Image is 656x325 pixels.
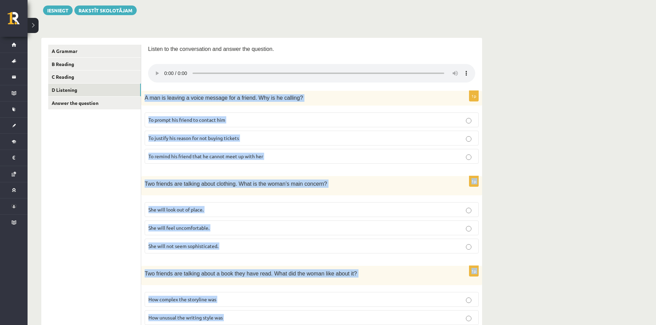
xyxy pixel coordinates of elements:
span: Two friends are talking about a book they have read. What did the woman like about it? [145,271,357,277]
span: A man is leaving a voice message for a friend. Why is he calling? [145,95,303,101]
span: She will feel uncomfortable. [148,225,209,231]
input: To justify his reason for not buying tickets [466,136,471,142]
button: Iesniegt [43,6,73,15]
input: How complex the storyline was [466,297,471,303]
input: How unusual the writing style was [466,316,471,321]
a: Answer the question [48,97,141,109]
a: Rīgas 1. Tālmācības vidusskola [8,12,28,29]
p: 1p [469,266,479,277]
a: B Reading [48,58,141,71]
p: 1p [469,90,479,101]
p: 1p [469,176,479,187]
span: She will not seem sophisticated. [148,243,218,249]
input: She will not seem sophisticated. [466,244,471,250]
span: Listen to the conversation and answer the question. [148,46,274,52]
input: To remind his friend that he cannot meet up with her [466,154,471,160]
span: To remind his friend that he cannot meet up with her [148,153,263,159]
input: She will look out of place. [466,208,471,213]
input: She will feel uncomfortable. [466,226,471,231]
span: Two friends are talking about clothing. What is the woman’s main concern? [145,181,327,187]
a: C Reading [48,71,141,83]
input: To prompt his friend to contact him [466,118,471,123]
a: A Grammar [48,45,141,57]
a: D Listening [48,84,141,96]
span: To prompt his friend to contact him [148,117,225,123]
span: How complex the storyline was [148,296,216,302]
span: How unusual the writing style was [148,314,223,321]
span: To justify his reason for not buying tickets [148,135,239,141]
a: Rakstīt skolotājam [74,6,137,15]
span: She will look out of place. [148,206,204,213]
